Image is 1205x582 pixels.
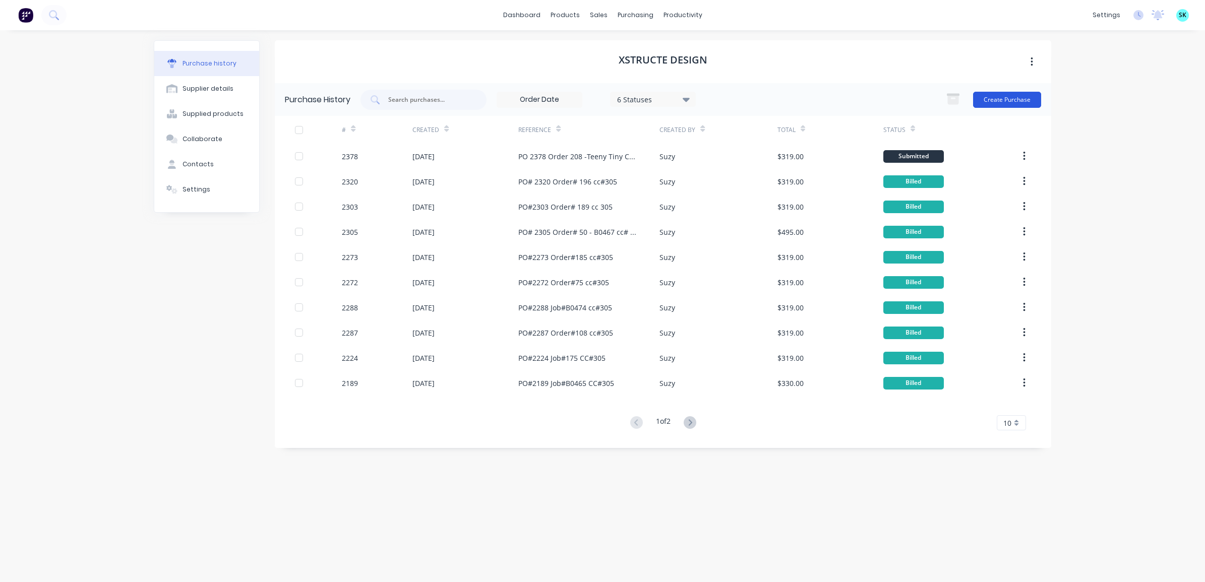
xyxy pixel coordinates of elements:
[497,92,582,107] input: Order Date
[518,125,551,135] div: Reference
[498,8,546,23] a: dashboard
[412,227,435,237] div: [DATE]
[412,252,435,263] div: [DATE]
[412,328,435,338] div: [DATE]
[518,202,613,212] div: PO#2303 Order# 189 cc 305
[883,175,944,188] div: Billed
[659,252,675,263] div: Suzy
[1088,8,1125,23] div: settings
[777,227,804,237] div: $495.00
[777,202,804,212] div: $319.00
[342,378,358,389] div: 2189
[518,151,639,162] div: PO 2378 Order 208 -Teeny Tiny CC 305
[546,8,585,23] div: products
[518,227,639,237] div: PO# 2305 Order# 50 - B0467 cc# 305
[518,302,612,313] div: PO#2288 Job#B0474 cc#305
[412,151,435,162] div: [DATE]
[883,377,944,390] div: Billed
[617,94,689,104] div: 6 Statuses
[412,302,435,313] div: [DATE]
[659,302,675,313] div: Suzy
[412,353,435,363] div: [DATE]
[154,76,259,101] button: Supplier details
[518,176,617,187] div: PO# 2320 Order# 196 cc#305
[883,327,944,339] div: Billed
[183,59,236,68] div: Purchase history
[342,252,358,263] div: 2273
[342,202,358,212] div: 2303
[412,378,435,389] div: [DATE]
[1179,11,1186,20] span: SK
[777,328,804,338] div: $319.00
[412,277,435,288] div: [DATE]
[973,92,1041,108] button: Create Purchase
[613,8,658,23] div: purchasing
[518,277,609,288] div: PO#2272 Order#75 cc#305
[777,151,804,162] div: $319.00
[342,227,358,237] div: 2305
[777,277,804,288] div: $319.00
[154,51,259,76] button: Purchase history
[659,277,675,288] div: Suzy
[154,126,259,152] button: Collaborate
[777,176,804,187] div: $319.00
[518,252,613,263] div: PO#2273 Order#185 cc#305
[658,8,707,23] div: productivity
[154,152,259,177] button: Contacts
[659,125,695,135] div: Created By
[659,202,675,212] div: Suzy
[883,301,944,314] div: Billed
[342,277,358,288] div: 2272
[656,416,671,430] div: 1 of 2
[883,276,944,289] div: Billed
[342,176,358,187] div: 2320
[518,328,613,338] div: PO#2287 Order#108 cc#305
[18,8,33,23] img: Factory
[183,109,244,118] div: Supplied products
[342,353,358,363] div: 2224
[883,226,944,238] div: Billed
[777,378,804,389] div: $330.00
[883,251,944,264] div: Billed
[659,176,675,187] div: Suzy
[659,227,675,237] div: Suzy
[183,84,233,93] div: Supplier details
[777,125,796,135] div: Total
[412,176,435,187] div: [DATE]
[883,201,944,213] div: Billed
[412,202,435,212] div: [DATE]
[777,353,804,363] div: $319.00
[154,101,259,126] button: Supplied products
[883,150,944,163] div: Submitted
[659,151,675,162] div: Suzy
[387,95,471,105] input: Search purchases...
[342,328,358,338] div: 2287
[518,353,606,363] div: PO#2224 Job#175 CC#305
[342,125,346,135] div: #
[659,353,675,363] div: Suzy
[518,378,614,389] div: PO#2189 Job#B0465 CC#305
[777,252,804,263] div: $319.00
[154,177,259,202] button: Settings
[183,185,210,194] div: Settings
[585,8,613,23] div: sales
[412,125,439,135] div: Created
[285,94,350,106] div: Purchase History
[342,302,358,313] div: 2288
[619,54,707,66] h1: XStructE Design
[883,352,944,364] div: Billed
[659,328,675,338] div: Suzy
[183,135,222,144] div: Collaborate
[883,125,906,135] div: Status
[777,302,804,313] div: $319.00
[1003,418,1011,428] span: 10
[659,378,675,389] div: Suzy
[183,160,214,169] div: Contacts
[342,151,358,162] div: 2378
